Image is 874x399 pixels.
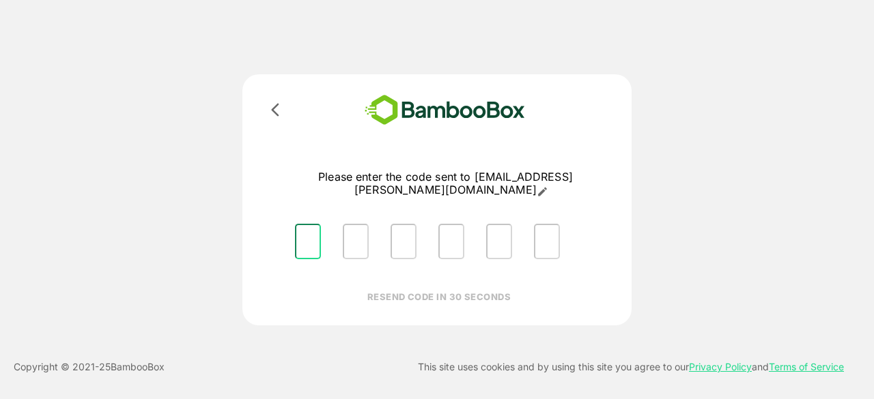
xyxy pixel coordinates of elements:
[295,224,321,259] input: Please enter OTP character 1
[345,91,545,130] img: bamboobox
[391,224,417,259] input: Please enter OTP character 3
[284,171,607,197] p: Please enter the code sent to [EMAIL_ADDRESS][PERSON_NAME][DOMAIN_NAME]
[689,361,752,372] a: Privacy Policy
[438,224,464,259] input: Please enter OTP character 4
[534,224,560,259] input: Please enter OTP character 6
[769,361,844,372] a: Terms of Service
[343,224,369,259] input: Please enter OTP character 2
[486,224,512,259] input: Please enter OTP character 5
[418,359,844,375] p: This site uses cookies and by using this site you agree to our and
[14,359,165,375] p: Copyright © 2021- 25 BambooBox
